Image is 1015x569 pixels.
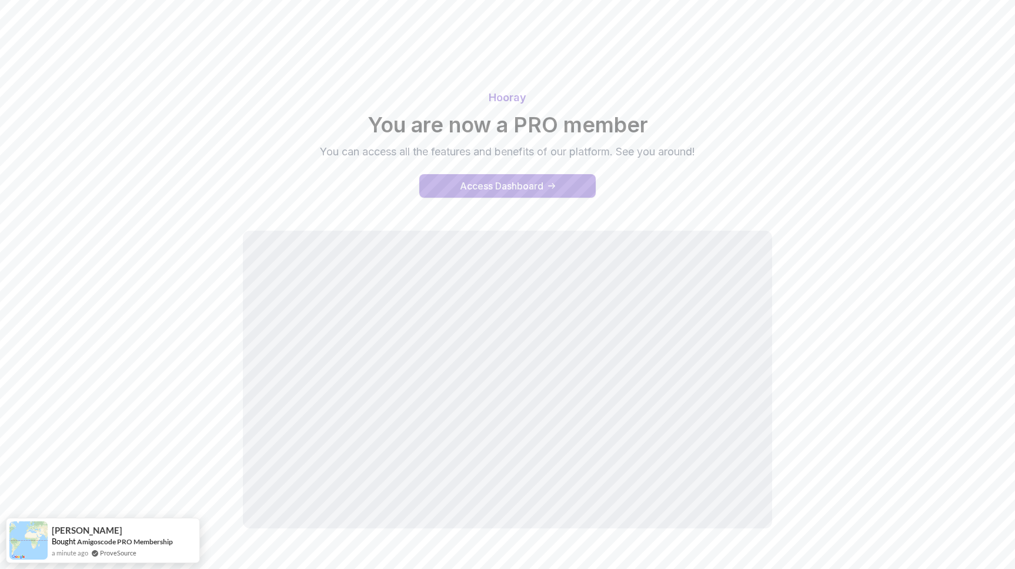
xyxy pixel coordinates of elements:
[460,179,543,193] div: Access Dashboard
[52,537,76,546] span: Bought
[52,525,122,535] span: [PERSON_NAME]
[243,231,772,528] iframe: welcome
[52,548,88,558] span: a minute ago
[96,113,919,137] h2: You are now a PRO member
[419,174,596,198] a: access-dashboard
[96,89,919,106] p: Hooray
[77,537,173,546] a: Amigoscode PRO Membership
[419,174,596,198] button: Access Dashboard
[100,548,136,558] a: ProveSource
[9,521,48,560] img: provesource social proof notification image
[310,144,705,160] p: You can access all the features and benefits of our platform. See you around!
